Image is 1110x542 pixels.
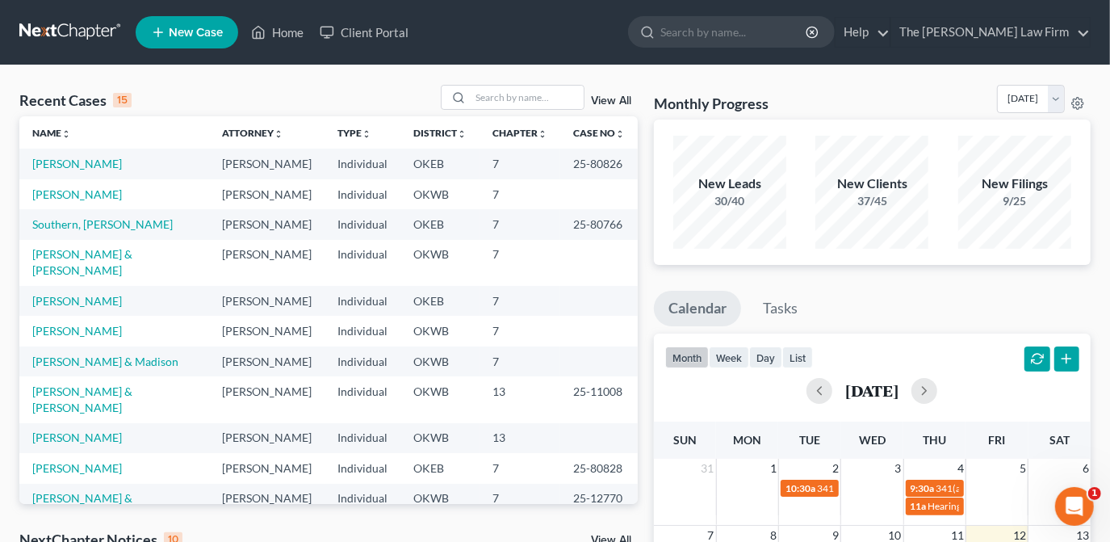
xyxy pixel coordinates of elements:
[560,453,638,483] td: 25-80828
[894,459,903,478] span: 3
[400,453,480,483] td: OKEB
[325,453,400,483] td: Individual
[471,86,584,109] input: Search by name...
[61,129,71,139] i: unfold_more
[222,127,283,139] a: Attorneyunfold_more
[312,18,417,47] a: Client Portal
[733,433,761,447] span: Mon
[400,209,480,239] td: OKEB
[700,459,716,478] span: 31
[209,286,325,316] td: [PERSON_NAME]
[480,316,560,346] td: 7
[785,482,815,494] span: 10:30a
[891,18,1090,47] a: The [PERSON_NAME] Law Firm
[749,347,782,368] button: day
[325,316,400,346] td: Individual
[956,459,965,478] span: 4
[1088,487,1101,500] span: 1
[209,347,325,376] td: [PERSON_NAME]
[591,95,631,107] a: View All
[325,347,400,376] td: Individual
[958,193,1071,209] div: 9/25
[799,433,820,447] span: Tue
[400,240,480,286] td: OKWB
[32,491,132,521] a: [PERSON_NAME] & [PERSON_NAME]
[325,286,400,316] td: Individual
[32,247,132,277] a: [PERSON_NAME] & [PERSON_NAME]
[325,376,400,422] td: Individual
[480,347,560,376] td: 7
[560,484,638,530] td: 25-12770
[673,174,786,193] div: New Leads
[560,149,638,179] td: 25-80826
[1018,459,1028,478] span: 5
[243,18,312,47] a: Home
[209,484,325,530] td: [PERSON_NAME]
[911,500,927,512] span: 11a
[457,129,467,139] i: unfold_more
[209,209,325,239] td: [PERSON_NAME]
[480,453,560,483] td: 7
[400,179,480,209] td: OKWB
[325,179,400,209] td: Individual
[209,376,325,422] td: [PERSON_NAME]
[400,347,480,376] td: OKWB
[32,127,71,139] a: Nameunfold_more
[492,127,547,139] a: Chapterunfold_more
[325,209,400,239] td: Individual
[1081,459,1091,478] span: 6
[32,217,173,231] a: Southern, [PERSON_NAME]
[709,347,749,368] button: week
[845,382,898,399] h2: [DATE]
[209,179,325,209] td: [PERSON_NAME]
[325,484,400,530] td: Individual
[400,423,480,453] td: OKWB
[400,316,480,346] td: OKWB
[480,286,560,316] td: 7
[209,149,325,179] td: [PERSON_NAME]
[325,240,400,286] td: Individual
[831,459,840,478] span: 2
[337,127,371,139] a: Typeunfold_more
[400,149,480,179] td: OKEB
[32,294,122,308] a: [PERSON_NAME]
[480,484,560,530] td: 7
[748,291,812,326] a: Tasks
[538,129,547,139] i: unfold_more
[958,174,1071,193] div: New Filings
[32,187,122,201] a: [PERSON_NAME]
[815,193,928,209] div: 37/45
[325,149,400,179] td: Individual
[362,129,371,139] i: unfold_more
[673,193,786,209] div: 30/40
[615,129,625,139] i: unfold_more
[815,174,928,193] div: New Clients
[209,453,325,483] td: [PERSON_NAME]
[573,127,625,139] a: Case Nounfold_more
[817,482,973,494] span: 341(a) meeting for [PERSON_NAME]
[413,127,467,139] a: Districtunfold_more
[654,94,769,113] h3: Monthly Progress
[665,347,709,368] button: month
[113,93,132,107] div: 15
[560,209,638,239] td: 25-80766
[400,286,480,316] td: OKEB
[32,324,122,338] a: [PERSON_NAME]
[480,179,560,209] td: 7
[836,18,890,47] a: Help
[660,17,808,47] input: Search by name...
[169,27,223,39] span: New Case
[988,433,1005,447] span: Fri
[654,291,741,326] a: Calendar
[32,384,132,414] a: [PERSON_NAME] & [PERSON_NAME]
[480,423,560,453] td: 13
[480,209,560,239] td: 7
[769,459,778,478] span: 1
[480,149,560,179] td: 7
[782,347,813,368] button: list
[209,423,325,453] td: [PERSON_NAME]
[32,461,122,475] a: [PERSON_NAME]
[1049,433,1070,447] span: Sat
[209,316,325,346] td: [PERSON_NAME]
[1055,487,1094,526] iframe: Intercom live chat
